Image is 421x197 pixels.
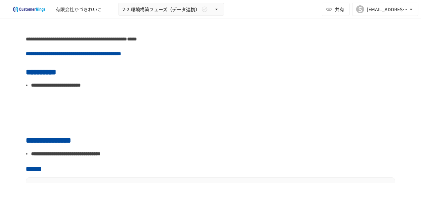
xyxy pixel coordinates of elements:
[322,3,350,16] button: 共有
[56,6,102,13] div: 有限会社かづきれいこ
[367,5,408,14] div: [EMAIL_ADDRESS][DOMAIN_NAME]
[8,4,50,15] img: 2eEvPB0nRDFhy0583kMjGN2Zv6C2P7ZKCFl8C3CzR0M
[352,3,418,16] button: S[EMAIL_ADDRESS][DOMAIN_NAME]
[118,3,224,16] button: 2-2.環境構築フェーズ（データ連携）
[122,5,200,14] span: 2-2.環境構築フェーズ（データ連携）
[335,6,344,13] span: 共有
[356,5,364,13] div: S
